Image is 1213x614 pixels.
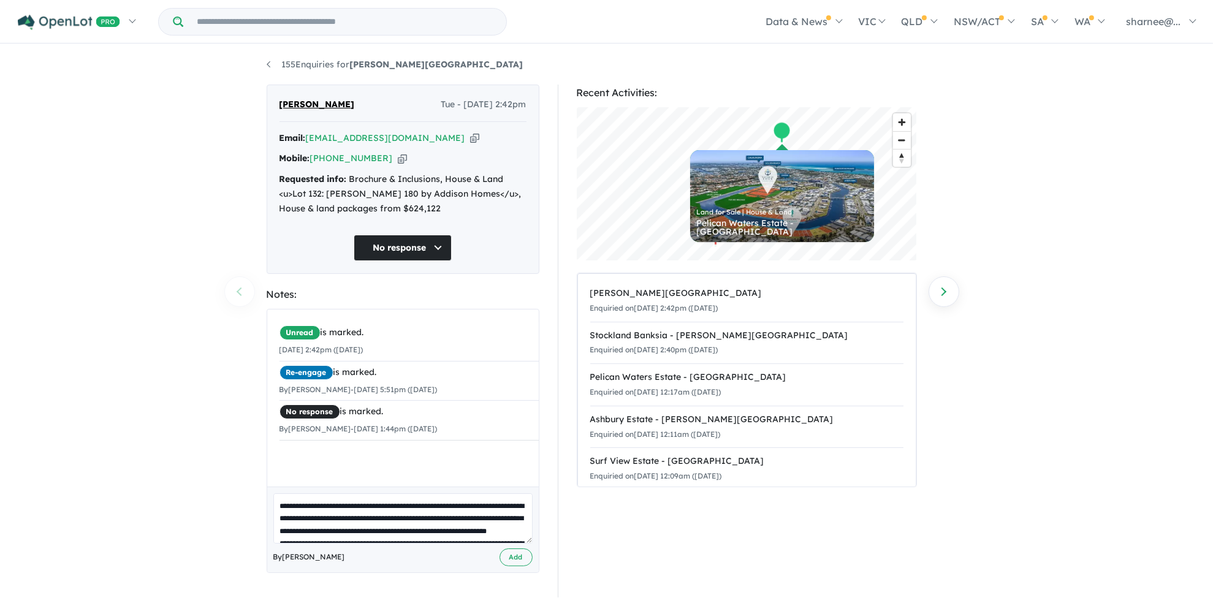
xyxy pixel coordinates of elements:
[350,59,523,70] strong: [PERSON_NAME][GEOGRAPHIC_DATA]
[590,280,903,322] a: [PERSON_NAME][GEOGRAPHIC_DATA]Enquiried on[DATE] 2:42pm ([DATE])
[354,235,452,261] button: No response
[279,97,355,112] span: [PERSON_NAME]
[279,404,340,419] span: No response
[279,404,540,419] div: is marked.
[690,150,874,242] a: Land for Sale | House & Land Pelican Waters Estate - [GEOGRAPHIC_DATA]
[279,365,540,380] div: is marked.
[279,424,438,433] small: By [PERSON_NAME] - [DATE] 1:44pm ([DATE])
[279,345,363,354] small: [DATE] 2:42pm ([DATE])
[590,363,903,406] a: Pelican Waters Estate - [GEOGRAPHIC_DATA]Enquiried on[DATE] 12:17am ([DATE])
[279,153,310,164] strong: Mobile:
[590,387,721,396] small: Enquiried on [DATE] 12:17am ([DATE])
[577,107,917,260] canvas: Map
[267,286,539,303] div: Notes:
[590,322,903,365] a: Stockland Banksia - [PERSON_NAME][GEOGRAPHIC_DATA]Enquiried on[DATE] 2:40pm ([DATE])
[273,551,345,563] span: By [PERSON_NAME]
[772,121,791,144] div: Map marker
[590,286,903,301] div: [PERSON_NAME][GEOGRAPHIC_DATA]
[1126,15,1181,28] span: sharnee@...
[267,58,947,72] nav: breadcrumb
[590,406,903,449] a: Ashbury Estate - [PERSON_NAME][GEOGRAPHIC_DATA]Enquiried on[DATE] 12:11am ([DATE])
[590,471,722,480] small: Enquiried on [DATE] 12:09am ([DATE])
[279,172,527,216] div: Brochure & Inclusions, House & Land <u>Lot 132: [PERSON_NAME] 180 by Addison Homes</u>, House & l...
[279,132,306,143] strong: Email:
[893,113,911,131] button: Zoom in
[267,59,523,70] a: 155Enquiries for[PERSON_NAME][GEOGRAPHIC_DATA]
[696,219,868,236] div: Pelican Waters Estate - [GEOGRAPHIC_DATA]
[441,97,527,112] span: Tue - [DATE] 2:42pm
[470,132,479,145] button: Copy
[590,345,718,354] small: Enquiried on [DATE] 2:40pm ([DATE])
[590,412,903,427] div: Ashbury Estate - [PERSON_NAME][GEOGRAPHIC_DATA]
[590,370,903,385] div: Pelican Waters Estate - [GEOGRAPHIC_DATA]
[590,454,903,469] div: Surf View Estate - [GEOGRAPHIC_DATA]
[590,328,903,343] div: Stockland Banksia - [PERSON_NAME][GEOGRAPHIC_DATA]
[590,447,903,490] a: Surf View Estate - [GEOGRAPHIC_DATA]Enquiried on[DATE] 12:09am ([DATE])
[500,548,533,566] button: Add
[186,9,504,35] input: Try estate name, suburb, builder or developer
[279,325,321,340] span: Unread
[590,303,718,313] small: Enquiried on [DATE] 2:42pm ([DATE])
[279,385,438,394] small: By [PERSON_NAME] - [DATE] 5:51pm ([DATE])
[893,149,911,167] button: Reset bearing to north
[398,152,407,165] button: Copy
[310,153,393,164] a: [PHONE_NUMBER]
[590,430,721,439] small: Enquiried on [DATE] 12:11am ([DATE])
[279,365,333,380] span: Re-engage
[696,209,868,216] div: Land for Sale | House & Land
[279,325,540,340] div: is marked.
[279,173,347,184] strong: Requested info:
[893,132,911,149] span: Zoom out
[18,15,120,30] img: Openlot PRO Logo White
[306,132,465,143] a: [EMAIL_ADDRESS][DOMAIN_NAME]
[577,85,917,101] div: Recent Activities:
[893,131,911,149] button: Zoom out
[893,150,911,167] span: Reset bearing to north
